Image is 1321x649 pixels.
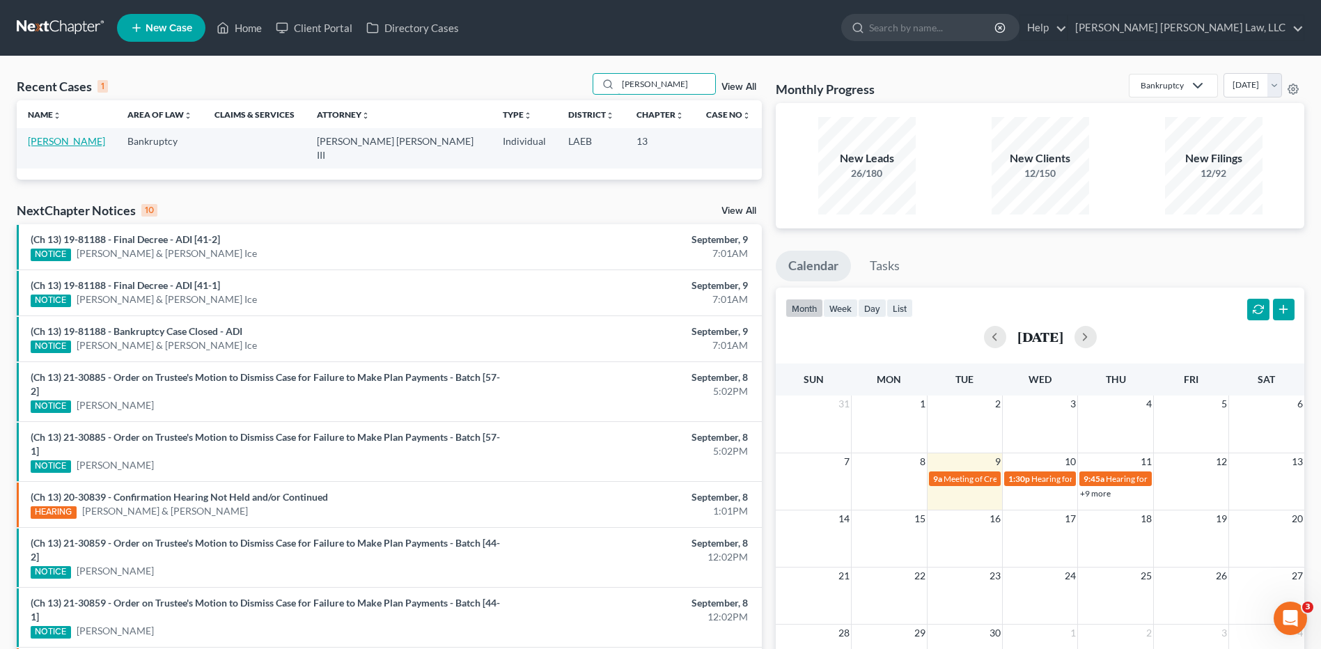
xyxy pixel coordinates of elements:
div: 12/92 [1165,166,1263,180]
div: 7:01AM [518,247,748,260]
span: 17 [1063,510,1077,527]
a: (Ch 13) 21-30859 - Order on Trustee's Motion to Dismiss Case for Failure to Make Plan Payments - ... [31,597,500,623]
span: Mon [877,373,901,385]
a: Districtunfold_more [568,109,614,120]
input: Search by name... [869,15,996,40]
i: unfold_more [524,111,532,120]
a: Typeunfold_more [503,109,532,120]
span: 3 [1220,625,1228,641]
button: day [858,299,886,318]
div: NextChapter Notices [17,202,157,219]
span: Tue [955,373,974,385]
span: 9:45a [1084,474,1104,484]
a: View All [721,206,756,216]
a: Attorneyunfold_more [317,109,370,120]
div: NOTICE [31,249,71,261]
div: September, 8 [518,370,748,384]
span: 20 [1290,510,1304,527]
td: LAEB [557,128,625,168]
a: [PERSON_NAME] [28,135,105,147]
a: [PERSON_NAME] [77,458,154,472]
span: Hearing for [PERSON_NAME] [1031,474,1140,484]
div: New Leads [818,150,916,166]
span: 23 [988,568,1002,584]
i: unfold_more [53,111,61,120]
div: 12:02PM [518,550,748,564]
span: 9 [994,453,1002,470]
span: 29 [913,625,927,641]
span: 5 [1220,396,1228,412]
div: September, 9 [518,279,748,292]
a: [PERSON_NAME] [77,398,154,412]
span: 2 [1145,625,1153,641]
i: unfold_more [184,111,192,120]
td: [PERSON_NAME] [PERSON_NAME] III [306,128,492,168]
a: (Ch 13) 21-30885 - Order on Trustee's Motion to Dismiss Case for Failure to Make Plan Payments - ... [31,371,500,397]
a: (Ch 13) 20-30839 - Confirmation Hearing Not Held and/or Continued [31,491,328,503]
span: 8 [919,453,927,470]
a: [PERSON_NAME] & [PERSON_NAME] Ice [77,338,257,352]
a: Area of Lawunfold_more [127,109,192,120]
a: Help [1020,15,1067,40]
a: (Ch 13) 19-81188 - Final Decree - ADI [41-2] [31,233,220,245]
a: Calendar [776,251,851,281]
div: 5:02PM [518,444,748,458]
a: (Ch 13) 19-81188 - Bankruptcy Case Closed - ADI [31,325,242,337]
button: week [823,299,858,318]
span: 3 [1069,396,1077,412]
span: 12 [1214,453,1228,470]
div: HEARING [31,506,77,519]
span: 1 [919,396,927,412]
span: 10 [1063,453,1077,470]
span: 30 [988,625,1002,641]
div: 1:01PM [518,504,748,518]
span: 1 [1069,625,1077,641]
div: New Clients [992,150,1089,166]
div: 1 [97,80,108,93]
span: 3 [1302,602,1313,613]
span: 14 [837,510,851,527]
td: Bankruptcy [116,128,203,168]
button: list [886,299,913,318]
h2: [DATE] [1017,329,1063,344]
span: 28 [837,625,851,641]
a: +9 more [1080,488,1111,499]
div: September, 9 [518,324,748,338]
div: 12/150 [992,166,1089,180]
div: 7:01AM [518,338,748,352]
div: Bankruptcy [1141,79,1184,91]
a: [PERSON_NAME] [PERSON_NAME] Law, LLC [1068,15,1304,40]
span: 21 [837,568,851,584]
span: 26 [1214,568,1228,584]
div: NOTICE [31,626,71,639]
span: 6 [1296,396,1304,412]
span: 27 [1290,568,1304,584]
div: New Filings [1165,150,1263,166]
a: Home [210,15,269,40]
div: NOTICE [31,566,71,579]
iframe: Intercom live chat [1274,602,1307,635]
div: NOTICE [31,400,71,413]
a: (Ch 13) 21-30885 - Order on Trustee's Motion to Dismiss Case for Failure to Make Plan Payments - ... [31,431,500,457]
span: 18 [1139,510,1153,527]
div: September, 8 [518,430,748,444]
span: 11 [1139,453,1153,470]
h3: Monthly Progress [776,81,875,97]
a: (Ch 13) 21-30859 - Order on Trustee's Motion to Dismiss Case for Failure to Make Plan Payments - ... [31,537,500,563]
span: Thu [1106,373,1126,385]
div: NOTICE [31,341,71,353]
div: September, 8 [518,536,748,550]
div: 7:01AM [518,292,748,306]
i: unfold_more [361,111,370,120]
div: September, 8 [518,490,748,504]
i: unfold_more [675,111,684,120]
div: 26/180 [818,166,916,180]
a: [PERSON_NAME] & [PERSON_NAME] Ice [77,292,257,306]
span: Fri [1184,373,1198,385]
td: 13 [625,128,695,168]
a: View All [721,82,756,92]
span: Sat [1258,373,1275,385]
th: Claims & Services [203,100,306,128]
span: 13 [1290,453,1304,470]
div: 12:02PM [518,610,748,624]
